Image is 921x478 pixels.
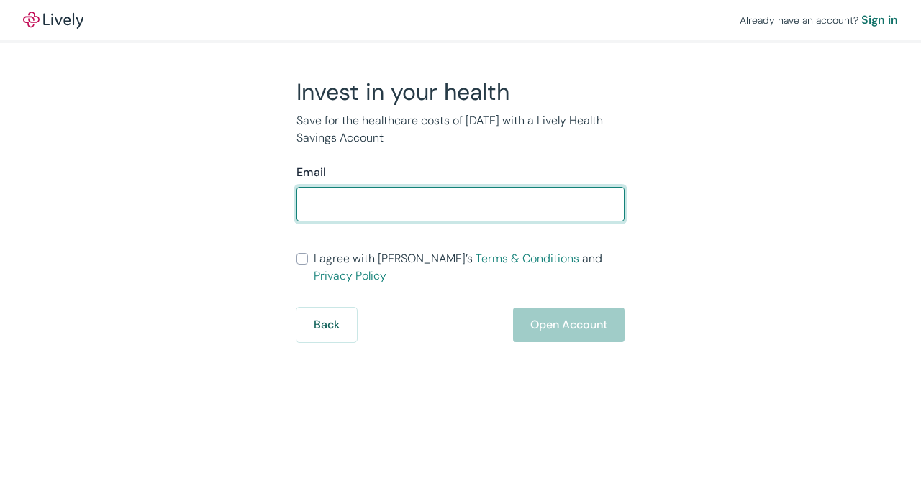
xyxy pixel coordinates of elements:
div: Already have an account? [740,12,898,29]
p: Save for the healthcare costs of [DATE] with a Lively Health Savings Account [296,112,625,147]
h2: Invest in your health [296,78,625,106]
label: Email [296,164,326,181]
a: Privacy Policy [314,268,386,283]
a: Terms & Conditions [476,251,579,266]
a: Sign in [861,12,898,29]
a: LivelyLively [23,12,83,29]
span: I agree with [PERSON_NAME]’s and [314,250,625,285]
img: Lively [23,12,83,29]
button: Back [296,308,357,342]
